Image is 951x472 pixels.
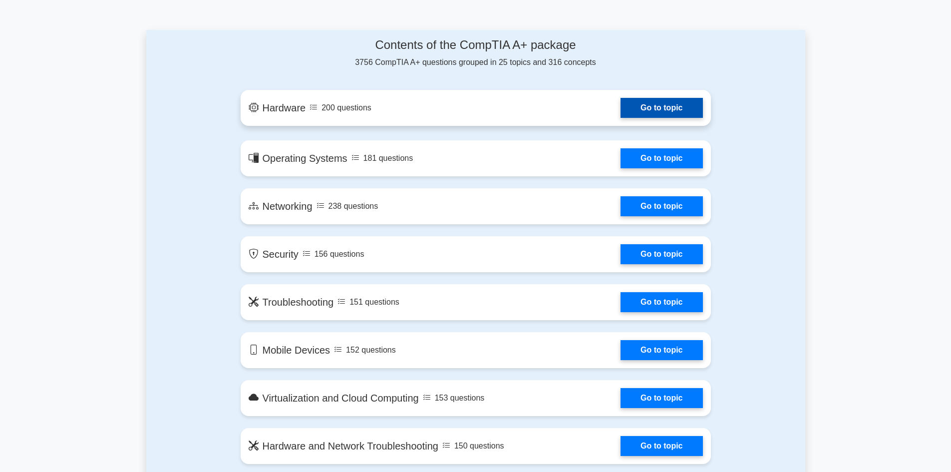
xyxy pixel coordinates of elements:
[621,436,702,456] a: Go to topic
[621,98,702,118] a: Go to topic
[621,388,702,408] a: Go to topic
[621,148,702,168] a: Go to topic
[621,292,702,312] a: Go to topic
[241,38,711,52] h4: Contents of the CompTIA A+ package
[621,244,702,264] a: Go to topic
[621,340,702,360] a: Go to topic
[621,196,702,216] a: Go to topic
[241,38,711,68] div: 3756 CompTIA A+ questions grouped in 25 topics and 316 concepts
